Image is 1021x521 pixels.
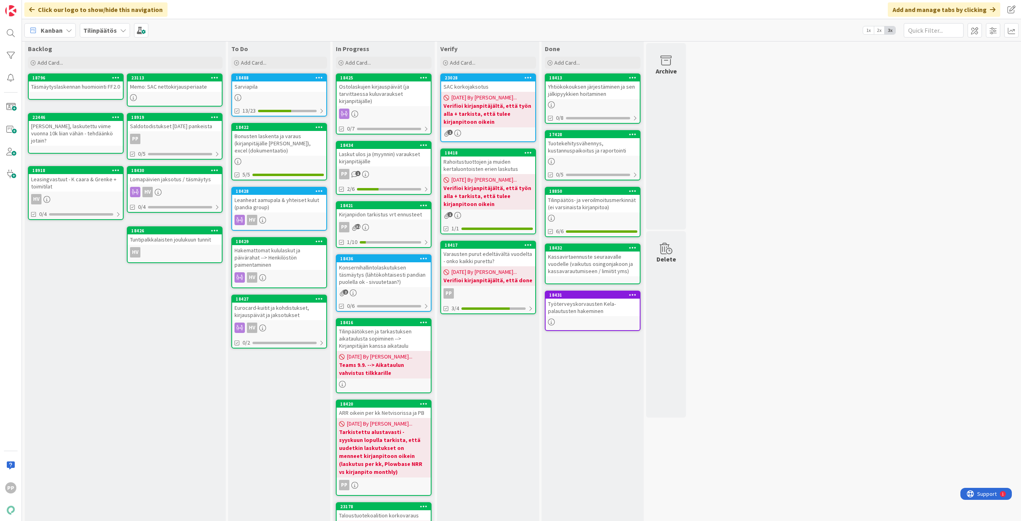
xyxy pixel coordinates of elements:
[231,295,327,349] a: 18427Eurocard-kuitit ja kohdistukset, kirjauspäivät ja jaksotuksetHV0/2
[451,304,459,313] span: 3/4
[232,74,326,81] div: 18488
[343,289,348,295] span: 2
[339,428,428,476] b: Tarkistettu alustavasti - syyskuun lopulla tarkista, että uudetkin laskutukset on menneet kirjanp...
[340,256,431,261] div: 18436
[549,188,640,194] div: 18850
[337,503,431,521] div: 23178Taloustuotekoalition korkovaraus
[128,167,222,184] div: 18430Lomapäivien jaksotus / täsmäytys
[142,187,153,197] div: HV
[337,503,431,510] div: 23178
[128,167,222,174] div: 18430
[336,141,432,195] a: 18434Laskut ulos ja (myynnin) varaukset kirjanpitäjällePP2/6
[31,194,41,204] div: HV
[32,115,123,120] div: 22446
[451,176,517,184] span: [DATE] By [PERSON_NAME]...
[546,74,640,99] div: 18413Yhtiökokouksen järjestäminen ja sen jälkipyykkien hoitaminen
[443,288,454,299] div: PP
[340,504,431,509] div: 23178
[336,400,432,496] a: 18420ARR oikein per kk Netvisorissa ja PB[DATE] By [PERSON_NAME]...Tarkistettu alustavasti - syys...
[347,353,412,361] span: [DATE] By [PERSON_NAME]...
[337,319,431,351] div: 18416Tilinpäätöksen ja tarkastuksen aikataulusta sopiminen --> Kirjanpitäjän kanssa aikataulu
[41,3,43,10] div: 1
[138,150,146,158] span: 0/5
[337,255,431,287] div: 18436Konsernihallintolaskutuksen täsmäytys (lähtökohtaisesti pandian puolella ok - sivuutetaan?)
[340,401,431,407] div: 18420
[340,320,431,325] div: 18416
[232,81,326,92] div: Sarviapila
[451,93,517,102] span: [DATE] By [PERSON_NAME]...
[128,174,222,184] div: Lomapäivien jaksotus / täsmäytys
[337,408,431,418] div: ARR oikein per kk Netvisorissa ja PB
[546,138,640,156] div: Tuotekehitysvähennys, kustannuspaikoitus ja raportointi
[83,26,117,34] b: Tilinpäätös
[441,242,535,266] div: 18417Varausten purut edeltävältä vuodelta - onko kaikki purettu?
[447,130,453,135] span: 1
[337,262,431,287] div: Konsernihallintolaskutuksen täsmäytys (lähtökohtaisesti pandian puolella ok - sivuutetaan?)
[347,238,357,246] span: 1/10
[546,244,640,252] div: 18432
[440,73,536,142] a: 23028SAC korkojaksotus[DATE] By [PERSON_NAME]...Verifioi kirjanpitäjältä, että työn alla + tarkis...
[441,249,535,266] div: Varausten purut edeltävältä vuodelta - onko kaikki purettu?
[232,74,326,92] div: 18488Sarviapila
[546,244,640,276] div: 18432Kassavirtaennuste seuraavalle vuodelle (vaikutus osingonjakoon ja kassavarautumiseen / limii...
[443,276,533,284] b: Verifioi kirjanpitäjältä, että done
[247,272,257,283] div: HV
[29,194,123,204] div: HV
[656,66,677,76] div: Archive
[656,254,676,264] div: Delete
[5,5,16,16] img: Visit kanbanzone.com
[549,132,640,137] div: 17428
[347,302,355,310] span: 0/6
[450,59,475,66] span: Add Card...
[24,2,168,17] div: Click our logo to show/hide this navigation
[128,114,222,131] div: 18919Saldotodistukset [DATE] pankeista
[556,170,564,179] span: 0/5
[339,480,349,490] div: PP
[337,142,431,149] div: 18434
[347,125,355,133] span: 0/7
[337,74,431,81] div: 18425
[888,2,1000,17] div: Add and manage tabs by clicking
[242,170,250,179] span: 5/5
[28,45,52,53] span: Backlog
[29,114,123,121] div: 22446
[37,59,63,66] span: Add Card...
[232,238,326,270] div: 18429Hakemattomat kululaskut ja päivärahat --> Henkilöstön paimentaminen
[128,247,222,258] div: HV
[546,291,640,316] div: 18431Työterveyskorvausten Kela-palautusten hakeminen
[337,74,431,106] div: 18425Ostolaskujen kirjauspäivät (ja tarvittaessa kuluvaraukset kirjanpitäjälle)
[441,149,535,174] div: 18418Rahoitustuottojen ja muiden kertaluontoisten erien laskutus
[440,149,536,234] a: 18418Rahoitustuottojen ja muiden kertaluontoisten erien laskutus[DATE] By [PERSON_NAME]...Verifio...
[232,188,326,195] div: 18428
[447,212,453,217] span: 1
[29,121,123,146] div: [PERSON_NAME], laskutettu viime vuonna 10k liian vähän - tehdäänkö jotain?
[546,188,640,195] div: 18850
[546,131,640,156] div: 17428Tuotekehitysvähennys, kustannuspaikoitus ja raportointi
[337,202,431,220] div: 18421Kirjanpidon tarkistus vrt ennusteet
[337,480,431,490] div: PP
[128,74,222,92] div: 23113Memo: SAC nettokirjausperiaate
[336,318,432,393] a: 18416Tilinpäätöksen ja tarkastuksen aikataulusta sopiminen --> Kirjanpitäjän kanssa aikataulu[DAT...
[337,222,431,232] div: PP
[337,202,431,209] div: 18421
[232,188,326,212] div: 18428Leanheat aamupala & yhteiset kulut (pandia group)
[29,167,123,192] div: 18918Leasingvastuut - K caara & Grenke + toimitilat
[549,75,640,81] div: 18413
[337,319,431,326] div: 18416
[336,73,432,135] a: 18425Ostolaskujen kirjauspäivät (ja tarvittaessa kuluvaraukset kirjanpitäjälle)0/7
[546,74,640,81] div: 18413
[443,102,533,126] b: Verifioi kirjanpitäjältä, että työn alla + tarkista, että tulee kirjanpitoon oikein
[5,482,16,493] div: PP
[5,505,16,516] img: avatar
[336,201,432,248] a: 18421Kirjanpidon tarkistus vrt ennusteetPP1/10
[545,73,641,124] a: 18413Yhtiökokouksen järjestäminen ja sen jälkipyykkien hoitaminen0/8
[232,195,326,212] div: Leanheat aamupala & yhteiset kulut (pandia group)
[339,222,349,232] div: PP
[232,303,326,320] div: Eurocard-kuitit ja kohdistukset, kirjauspäivät ja jaksotukset
[554,59,580,66] span: Add Card...
[874,26,885,34] span: 2x
[440,241,536,314] a: 18417Varausten purut edeltävältä vuodelta - onko kaikki purettu?[DATE] By [PERSON_NAME]...Verifio...
[29,114,123,146] div: 22446[PERSON_NAME], laskutettu viime vuonna 10k liian vähän - tehdäänkö jotain?
[130,134,140,144] div: PP
[863,26,874,34] span: 1x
